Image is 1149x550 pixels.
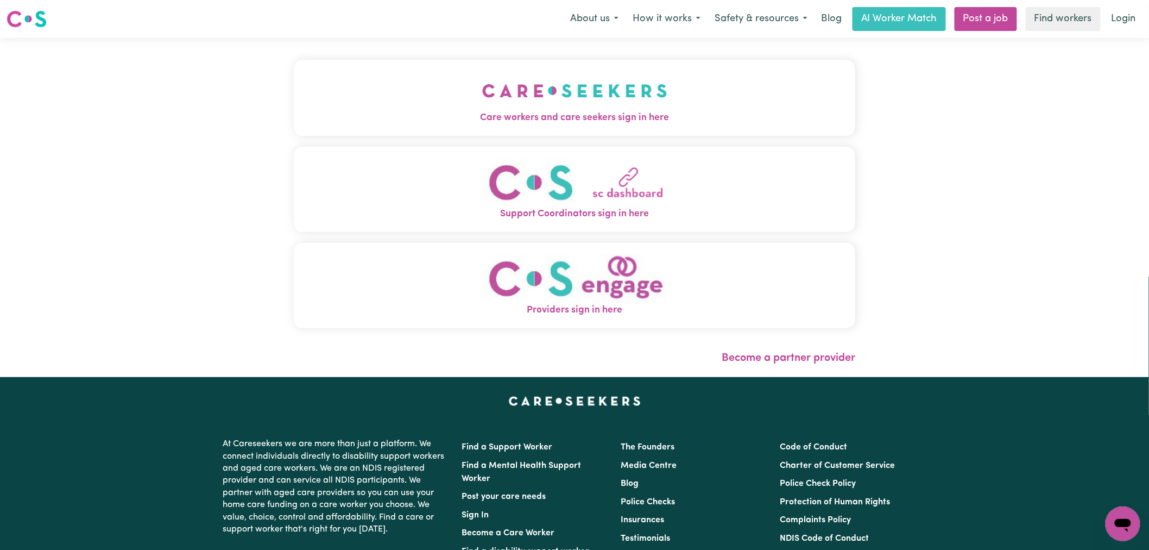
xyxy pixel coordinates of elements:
[462,443,552,452] a: Find a Support Worker
[955,7,1017,31] a: Post a job
[780,461,895,470] a: Charter of Customer Service
[708,8,815,30] button: Safety & resources
[621,479,639,488] a: Blog
[1105,7,1142,31] a: Login
[815,7,848,31] a: Blog
[294,207,855,221] span: Support Coordinators sign in here
[621,534,670,543] a: Testimonials
[294,60,855,136] button: Care workers and care seekers sign in here
[621,516,664,524] a: Insurances
[780,516,851,524] a: Complaints Policy
[294,111,855,125] span: Care workers and care seekers sign in here
[621,461,677,470] a: Media Centre
[780,479,856,488] a: Police Check Policy
[462,461,581,483] a: Find a Mental Health Support Worker
[621,443,674,452] a: The Founders
[626,8,708,30] button: How it works
[509,397,641,405] a: Careseekers home page
[7,9,47,29] img: Careseekers logo
[780,443,848,452] a: Code of Conduct
[563,8,626,30] button: About us
[294,243,855,328] button: Providers sign in here
[294,303,855,317] span: Providers sign in here
[780,534,869,543] a: NDIS Code of Conduct
[462,511,489,520] a: Sign In
[294,147,855,232] button: Support Coordinators sign in here
[722,353,855,364] a: Become a partner provider
[462,529,554,537] a: Become a Care Worker
[7,7,47,32] a: Careseekers logo
[780,498,891,507] a: Protection of Human Rights
[853,7,946,31] a: AI Worker Match
[1026,7,1101,31] a: Find workers
[1106,507,1140,541] iframe: Button to launch messaging window
[462,492,546,501] a: Post your care needs
[223,434,449,540] p: At Careseekers we are more than just a platform. We connect individuals directly to disability su...
[621,498,675,507] a: Police Checks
